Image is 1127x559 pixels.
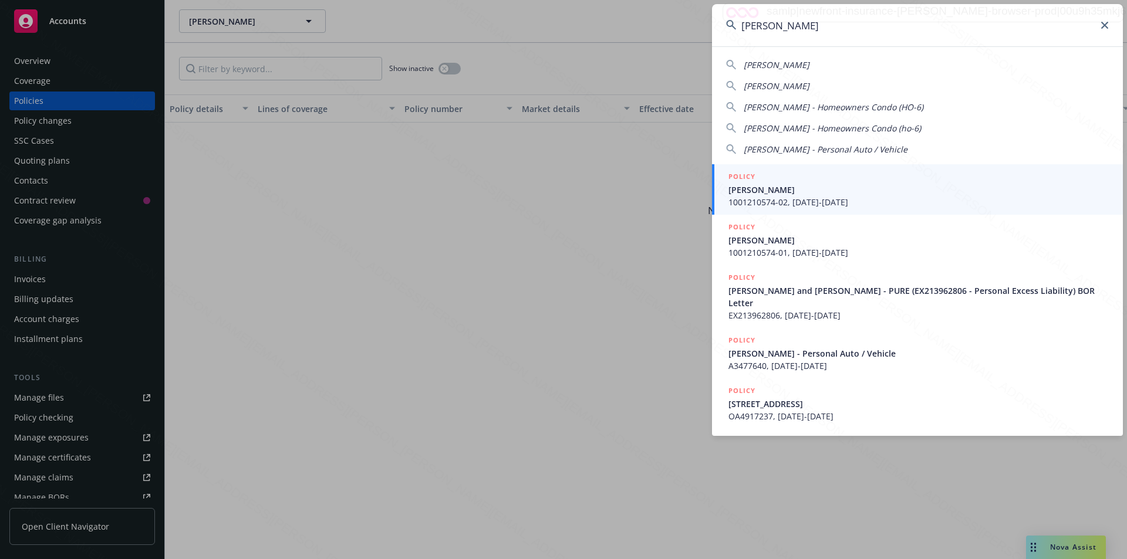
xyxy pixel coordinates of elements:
[744,80,809,92] span: [PERSON_NAME]
[728,347,1109,360] span: [PERSON_NAME] - Personal Auto / Vehicle
[728,385,755,397] h5: POLICY
[728,398,1109,410] span: [STREET_ADDRESS]
[744,59,809,70] span: [PERSON_NAME]
[712,215,1123,265] a: POLICY[PERSON_NAME]1001210574-01, [DATE]-[DATE]
[712,328,1123,378] a: POLICY[PERSON_NAME] - Personal Auto / VehicleA3477640, [DATE]-[DATE]
[712,164,1123,215] a: POLICY[PERSON_NAME]1001210574-02, [DATE]-[DATE]
[728,309,1109,321] span: EX213962806, [DATE]-[DATE]
[728,234,1109,246] span: [PERSON_NAME]
[728,184,1109,196] span: [PERSON_NAME]
[728,196,1109,208] span: 1001210574-02, [DATE]-[DATE]
[744,144,907,155] span: [PERSON_NAME] - Personal Auto / Vehicle
[728,360,1109,372] span: A3477640, [DATE]-[DATE]
[712,378,1123,429] a: POLICY[STREET_ADDRESS]OA4917237, [DATE]-[DATE]
[712,4,1123,46] input: Search...
[728,246,1109,259] span: 1001210574-01, [DATE]-[DATE]
[744,123,921,134] span: [PERSON_NAME] - Homeowners Condo (ho-6)
[728,272,755,283] h5: POLICY
[728,334,755,346] h5: POLICY
[728,410,1109,422] span: OA4917237, [DATE]-[DATE]
[728,284,1109,309] span: [PERSON_NAME] and [PERSON_NAME] - PURE (EX213962806 - Personal Excess Liability) BOR Letter
[728,171,755,182] h5: POLICY
[712,265,1123,328] a: POLICY[PERSON_NAME] and [PERSON_NAME] - PURE (EX213962806 - Personal Excess Liability) BOR Letter...
[744,101,923,113] span: [PERSON_NAME] - Homeowners Condo (HO-6)
[728,221,755,233] h5: POLICY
